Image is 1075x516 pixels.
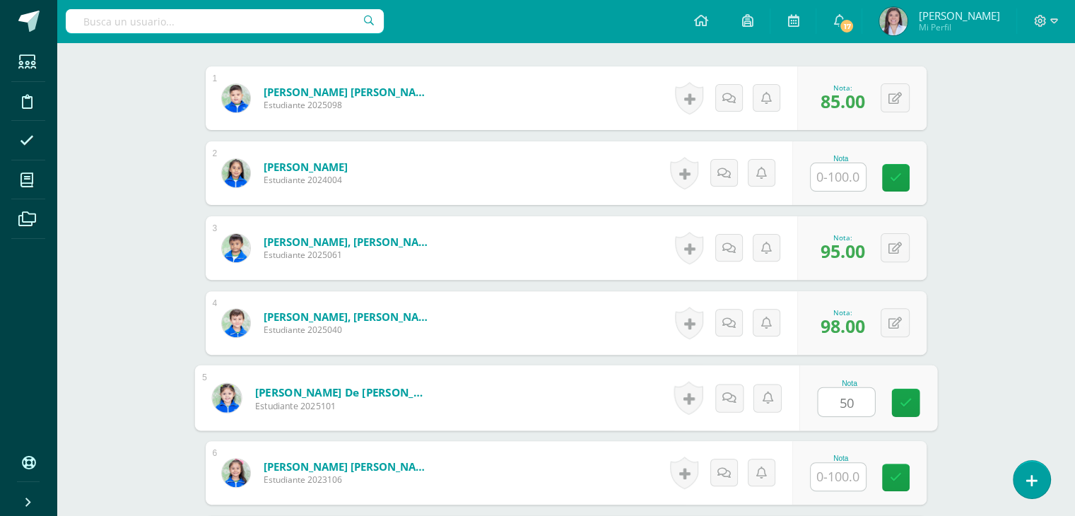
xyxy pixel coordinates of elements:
[66,9,384,33] input: Busca un usuario...
[811,163,866,191] input: 0-100.0
[264,174,348,186] span: Estudiante 2024004
[810,455,872,462] div: Nota
[879,7,907,35] img: d06421c2de728afe9ed44ad80712ffbc.png
[821,233,865,242] div: Nota:
[821,89,865,113] span: 85.00
[264,474,433,486] span: Estudiante 2023106
[821,83,865,93] div: Nota:
[839,18,854,34] span: 17
[264,459,433,474] a: [PERSON_NAME] [PERSON_NAME]
[222,159,250,187] img: bd9e82fe73b90f23a0fbf1b7a06174f6.png
[817,379,881,387] div: Nota
[212,383,241,412] img: c3d4e5f6b85736d970d76144878e2a51.png
[918,8,999,23] span: [PERSON_NAME]
[264,85,433,99] a: [PERSON_NAME] [PERSON_NAME]
[264,310,433,324] a: [PERSON_NAME], [PERSON_NAME]
[810,155,872,163] div: Nota
[222,459,250,487] img: 2e671c0aee49b68ab51f276848873978.png
[264,235,433,249] a: [PERSON_NAME], [PERSON_NAME]
[264,99,433,111] span: Estudiante 2025098
[264,160,348,174] a: [PERSON_NAME]
[254,399,429,412] span: Estudiante 2025101
[222,234,250,262] img: 9451186d22e37a11875d955539c5fd8d.png
[821,307,865,317] div: Nota:
[222,84,250,112] img: 6f09c22f9745cfe21ea29269b90c499c.png
[821,239,865,263] span: 95.00
[918,21,999,33] span: Mi Perfil
[264,324,433,336] span: Estudiante 2025040
[254,385,429,399] a: [PERSON_NAME] de [PERSON_NAME]
[821,314,865,338] span: 98.00
[264,249,433,261] span: Estudiante 2025061
[222,309,250,337] img: 4cb9bf4595f0e21ff56d9fc92d6bf800.png
[811,463,866,491] input: 0-100.0
[818,388,874,416] input: 0-100.0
